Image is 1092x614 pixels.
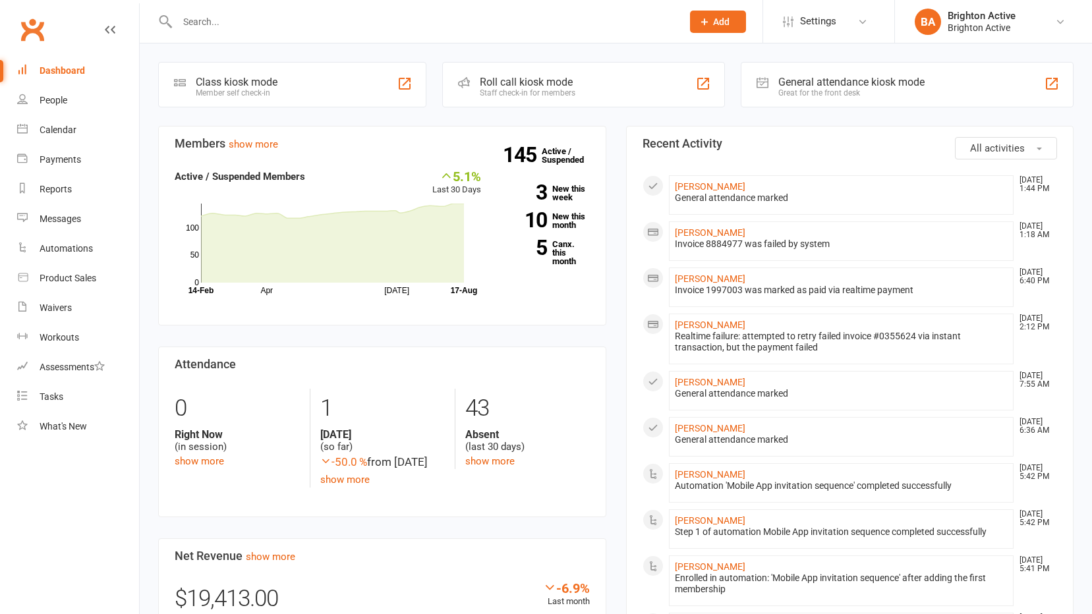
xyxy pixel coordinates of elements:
time: [DATE] 5:42 PM [1013,464,1056,481]
h3: Recent Activity [643,137,1058,150]
a: Tasks [17,382,139,412]
strong: 3 [501,182,547,202]
div: Staff check-in for members [480,88,575,98]
a: People [17,86,139,115]
div: People [40,95,67,105]
div: General attendance marked [675,434,1008,445]
a: 3New this week [501,184,590,202]
time: [DATE] 7:55 AM [1013,372,1056,389]
a: [PERSON_NAME] [675,273,745,284]
a: Messages [17,204,139,234]
div: Tasks [40,391,63,402]
div: General attendance kiosk mode [778,76,925,88]
div: Step 1 of automation Mobile App invitation sequence completed successfully [675,526,1008,538]
div: Great for the front desk [778,88,925,98]
div: Dashboard [40,65,85,76]
a: 10New this month [501,212,590,229]
div: 43 [465,389,590,428]
a: Assessments [17,352,139,382]
div: BA [915,9,941,35]
time: [DATE] 5:42 PM [1013,510,1056,527]
button: All activities [955,137,1057,159]
a: What's New [17,412,139,441]
strong: Absent [465,428,590,441]
time: [DATE] 5:41 PM [1013,556,1056,573]
time: [DATE] 1:18 AM [1013,222,1056,239]
span: All activities [970,142,1025,154]
strong: 5 [501,238,547,258]
a: Automations [17,234,139,264]
div: Roll call kiosk mode [480,76,575,88]
time: [DATE] 2:12 PM [1013,314,1056,331]
div: -6.9% [543,580,590,595]
h3: Members [175,137,590,150]
a: [PERSON_NAME] [675,181,745,192]
div: (last 30 days) [465,428,590,453]
a: 5Canx. this month [501,240,590,265]
div: 5.1% [432,169,481,183]
div: Brighton Active [948,22,1016,34]
button: Add [690,11,746,33]
h3: Net Revenue [175,549,590,563]
div: What's New [40,421,87,432]
div: Enrolled in automation: 'Mobile App invitation sequence' after adding the first membership [675,572,1008,595]
a: Dashboard [17,56,139,86]
a: Waivers [17,293,139,323]
div: General attendance marked [675,388,1008,399]
a: [PERSON_NAME] [675,227,745,238]
span: Add [713,16,730,27]
div: Automations [40,243,93,254]
h3: Attendance [175,358,590,371]
time: [DATE] 1:44 PM [1013,176,1056,193]
a: Product Sales [17,264,139,293]
div: (so far) [320,428,445,453]
div: Member self check-in [196,88,277,98]
time: [DATE] 6:40 PM [1013,268,1056,285]
div: Invoice 1997003 was marked as paid via realtime payment [675,285,1008,296]
strong: 10 [501,210,547,230]
a: Clubworx [16,13,49,46]
a: Workouts [17,323,139,352]
div: Invoice 8884977 was failed by system [675,238,1008,250]
a: Calendar [17,115,139,145]
div: (in session) [175,428,300,453]
a: show more [175,455,224,467]
a: [PERSON_NAME] [675,320,745,330]
a: [PERSON_NAME] [675,377,745,387]
a: [PERSON_NAME] [675,515,745,526]
span: Settings [800,7,836,36]
div: 0 [175,389,300,428]
strong: [DATE] [320,428,445,441]
div: Brighton Active [948,10,1016,22]
div: Waivers [40,302,72,313]
div: Last month [543,580,590,609]
a: show more [465,455,515,467]
a: show more [246,551,295,563]
strong: Active / Suspended Members [175,171,305,182]
a: show more [320,474,370,486]
a: [PERSON_NAME] [675,423,745,433]
span: -50.0 % [320,455,367,468]
strong: 145 [503,145,542,165]
div: from [DATE] [320,453,445,471]
strong: Right Now [175,428,300,441]
a: [PERSON_NAME] [675,561,745,572]
div: 1 [320,389,445,428]
div: General attendance marked [675,192,1008,204]
a: [PERSON_NAME] [675,469,745,480]
div: Automation 'Mobile App invitation sequence' completed successfully [675,480,1008,491]
time: [DATE] 6:36 AM [1013,418,1056,435]
div: Calendar [40,125,76,135]
div: Realtime failure: attempted to retry failed invoice #0355624 via instant transaction, but the pay... [675,331,1008,353]
div: Messages [40,213,81,224]
a: Payments [17,145,139,175]
div: Reports [40,184,72,194]
div: Class kiosk mode [196,76,277,88]
div: Product Sales [40,273,96,283]
input: Search... [173,13,673,31]
div: Workouts [40,332,79,343]
div: Last 30 Days [432,169,481,197]
a: 145Active / Suspended [542,137,600,174]
div: Payments [40,154,81,165]
a: show more [229,138,278,150]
